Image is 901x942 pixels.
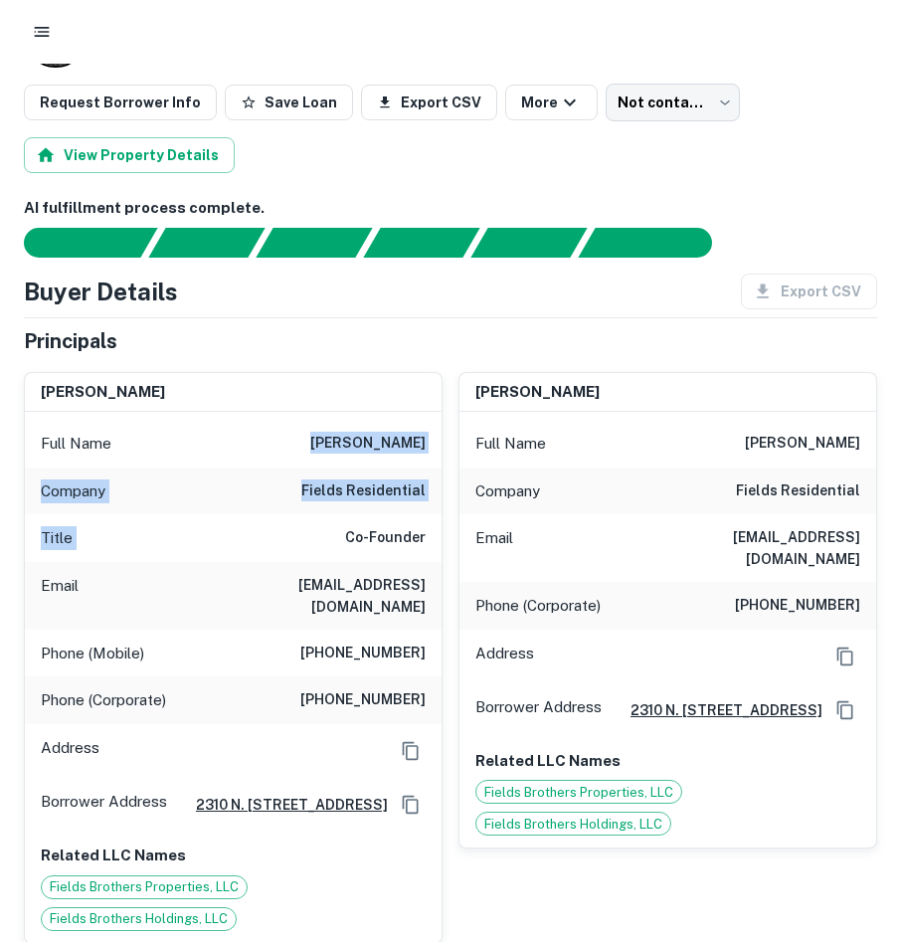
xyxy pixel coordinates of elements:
[363,228,479,258] div: Principals found, AI now looking for contact information...
[475,432,546,456] p: Full Name
[41,381,165,404] h6: [PERSON_NAME]
[475,749,860,773] p: Related LLC Names
[579,228,736,258] div: AI fulfillment process complete.
[615,699,822,721] a: 2310 n. [STREET_ADDRESS]
[42,909,236,929] span: Fields Brothers Holdings, LLC
[148,228,265,258] div: Your request is received and processing...
[41,574,79,618] p: Email
[41,688,166,712] p: Phone (Corporate)
[475,381,600,404] h6: [PERSON_NAME]
[256,228,372,258] div: Documents found, AI parsing details...
[345,526,426,550] h6: Co-Founder
[735,594,860,618] h6: [PHONE_NUMBER]
[24,197,877,220] h6: AI fulfillment process complete.
[622,526,860,570] h6: [EMAIL_ADDRESS][DOMAIN_NAME]
[41,736,99,766] p: Address
[830,695,860,725] button: Copy Address
[41,432,111,456] p: Full Name
[24,274,178,309] h4: Buyer Details
[470,228,587,258] div: Principals found, still searching for contact information. This may take time...
[300,642,426,665] h6: [PHONE_NUMBER]
[300,688,426,712] h6: [PHONE_NUMBER]
[41,526,73,550] p: Title
[396,790,426,820] button: Copy Address
[476,815,670,835] span: Fields Brothers Holdings, LLC
[475,594,601,618] p: Phone (Corporate)
[187,574,426,618] h6: [EMAIL_ADDRESS][DOMAIN_NAME]
[475,479,540,503] p: Company
[310,432,426,456] h6: [PERSON_NAME]
[505,85,598,120] button: More
[301,479,426,503] h6: fields residential
[745,432,860,456] h6: [PERSON_NAME]
[24,326,117,356] h5: Principals
[476,783,681,803] span: Fields Brothers Properties, LLC
[41,479,105,503] p: Company
[475,642,534,671] p: Address
[24,85,217,120] button: Request Borrower Info
[396,736,426,766] button: Copy Address
[361,85,497,120] button: Export CSV
[41,790,167,820] p: Borrower Address
[606,84,740,121] div: Not contacted
[180,794,388,816] a: 2310 n. [STREET_ADDRESS]
[475,526,513,570] p: Email
[475,695,602,725] p: Borrower Address
[24,137,235,173] button: View Property Details
[830,642,860,671] button: Copy Address
[41,844,426,867] p: Related LLC Names
[736,479,860,503] h6: fields residential
[41,642,144,665] p: Phone (Mobile)
[802,783,901,878] iframe: Chat Widget
[42,877,247,897] span: Fields Brothers Properties, LLC
[225,85,353,120] button: Save Loan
